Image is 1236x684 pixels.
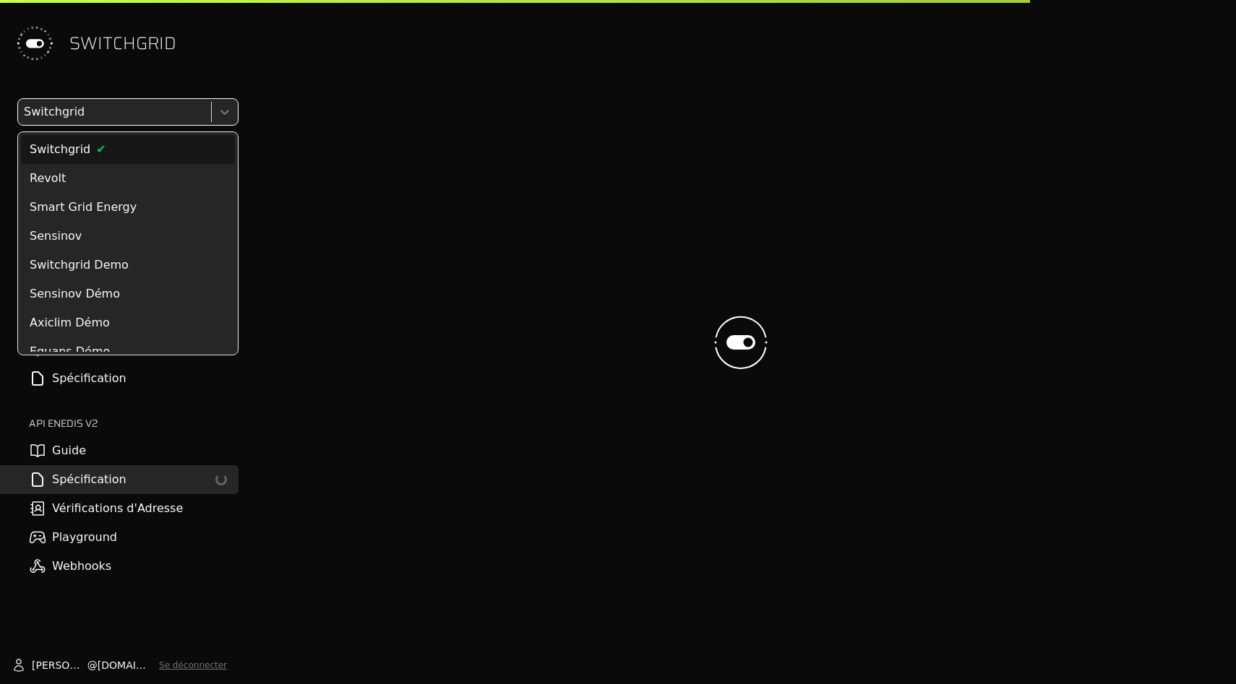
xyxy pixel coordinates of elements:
[69,32,176,55] span: SWITCHGRID
[21,164,235,193] div: Revolt
[215,474,227,485] div: loading
[21,135,235,164] div: Switchgrid
[21,251,235,280] div: Switchgrid Demo
[159,659,227,671] button: Se déconnecter
[21,222,235,251] div: Sensinov
[21,280,235,308] div: Sensinov Démo
[29,416,239,430] h2: API ENEDIS v2
[21,337,235,366] div: Equans Démo
[21,308,235,337] div: Axiclim Démo
[21,193,235,222] div: Smart Grid Energy
[12,20,58,66] img: Switchgrid Logo
[32,658,87,672] span: [PERSON_NAME]
[87,658,98,672] span: @
[98,658,153,672] span: [DOMAIN_NAME]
